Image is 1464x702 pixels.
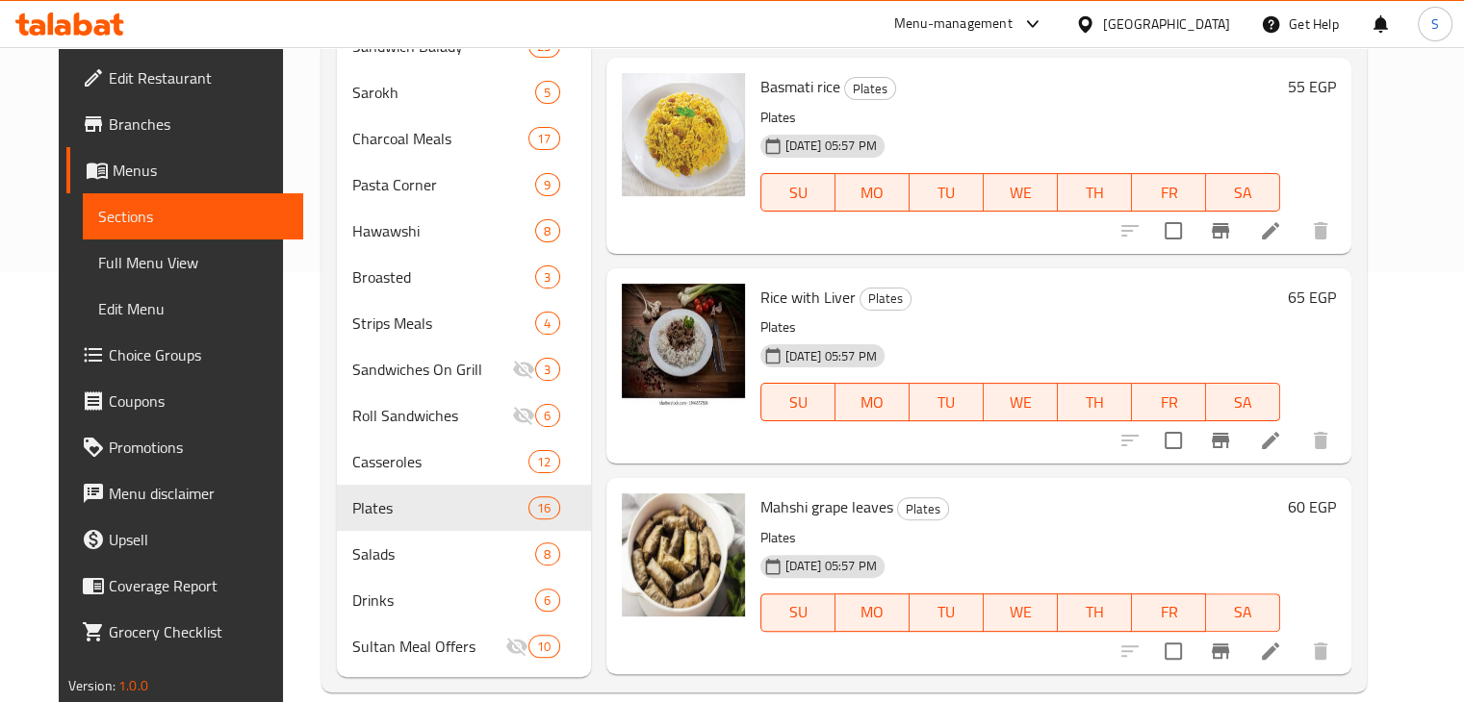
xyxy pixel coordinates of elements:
[1214,598,1272,626] span: SA
[66,378,303,424] a: Coupons
[98,205,288,228] span: Sections
[843,598,902,626] span: MO
[535,404,559,427] div: items
[1058,173,1132,212] button: TH
[337,392,591,439] div: Roll Sandwiches6
[778,557,885,575] span: [DATE] 05:57 PM
[910,173,984,212] button: TU
[352,312,535,335] span: Strips Meals
[898,498,948,520] span: Plates
[109,574,288,597] span: Coverage Report
[760,315,1281,339] p: Plates
[622,284,745,407] img: Rice with Liver
[1259,639,1282,663] a: Edit menu item
[352,265,535,288] span: Broasted
[917,598,976,626] span: TU
[337,577,591,623] div: Drinks6
[352,450,528,473] span: Casseroles
[1140,389,1198,416] span: FR
[1132,593,1206,632] button: FR
[535,265,559,288] div: items
[109,436,288,459] span: Promotions
[760,106,1281,130] p: Plates
[536,361,558,379] span: 3
[835,383,910,421] button: MO
[622,73,745,196] img: Basmati rice
[910,383,984,421] button: TU
[505,635,528,658] svg: Inactive section
[1259,429,1282,452] a: Edit menu item
[352,589,535,612] span: Drinks
[1132,383,1206,421] button: FR
[529,453,558,471] span: 12
[843,179,902,207] span: MO
[535,312,559,335] div: items
[769,598,828,626] span: SU
[984,383,1058,421] button: WE
[98,251,288,274] span: Full Menu View
[897,497,949,520] div: Plates
[991,598,1050,626] span: WE
[528,496,559,519] div: items
[352,127,528,150] span: Charcoal Meals
[843,389,902,416] span: MO
[1214,179,1272,207] span: SA
[1431,13,1439,35] span: S
[1297,417,1344,464] button: delete
[769,389,828,416] span: SU
[760,593,835,632] button: SU
[66,563,303,609] a: Coverage Report
[352,404,512,427] span: Roll Sandwiches
[529,499,558,517] span: 16
[1197,208,1244,254] button: Branch-specific-item
[352,219,535,242] span: Hawawshi
[66,101,303,147] a: Branches
[1153,211,1194,251] span: Select to update
[778,347,885,365] span: [DATE] 05:57 PM
[109,482,288,505] span: Menu disclaimer
[66,609,303,655] a: Grocery Checklist
[769,179,828,207] span: SU
[860,288,911,310] span: Plates
[1197,628,1244,674] button: Branch-specific-item
[894,13,1013,36] div: Menu-management
[535,219,559,242] div: items
[337,531,591,577] div: Salads8
[760,173,835,212] button: SU
[1140,179,1198,207] span: FR
[528,450,559,473] div: items
[778,137,885,155] span: [DATE] 05:57 PM
[1288,73,1336,100] h6: 55 EGP
[535,358,559,381] div: items
[917,389,976,416] span: TU
[536,176,558,194] span: 9
[337,439,591,485] div: Casseroles12
[536,591,558,610] span: 6
[68,673,116,698] span: Version:
[337,254,591,300] div: Broasted3
[536,314,558,333] span: 4
[835,173,910,212] button: MO
[352,358,512,381] span: Sandwiches On Grill
[1297,628,1344,674] button: delete
[109,528,288,551] span: Upsell
[352,496,528,519] span: Plates
[910,593,984,632] button: TU
[109,113,288,136] span: Branches
[66,516,303,563] a: Upsell
[352,81,535,104] span: Sarokh
[835,593,910,632] button: MO
[352,635,505,658] span: Sultan Meal Offers
[917,179,976,207] span: TU
[991,179,1050,207] span: WE
[1214,389,1272,416] span: SA
[66,424,303,470] a: Promotions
